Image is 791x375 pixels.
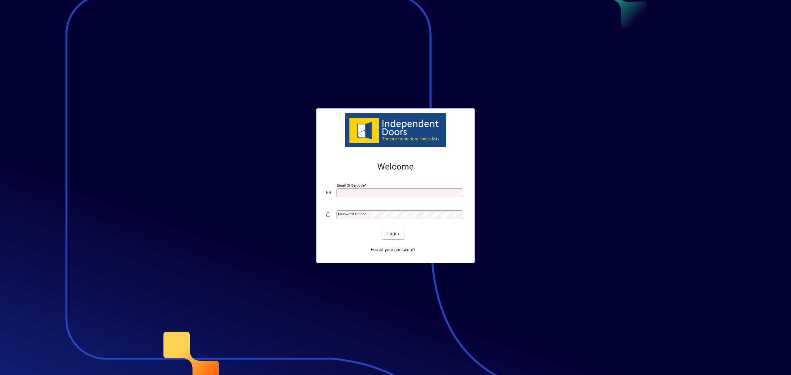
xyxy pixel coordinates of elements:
button: Login [382,228,404,239]
span: Forgot your password? [371,246,416,253]
h2: Welcome [326,162,465,172]
mat-label: Password or Pin [338,212,365,216]
span: Login [387,230,399,237]
a: Forgot your password? [368,244,418,255]
mat-label: Email or Barcode [337,183,365,187]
